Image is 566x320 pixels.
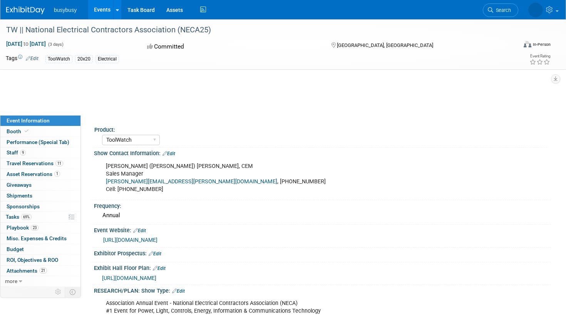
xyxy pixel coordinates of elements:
a: Event Information [0,116,80,126]
td: Personalize Event Tab Strip [52,287,65,297]
span: Staff [7,149,26,156]
span: Booth [7,128,30,134]
div: TW || National Electrical Contractors Association (NECA25) [3,23,504,37]
span: Sponsorships [7,203,40,209]
a: Edit [153,266,166,271]
span: to [22,41,30,47]
img: Format-Inperson.png [524,41,531,47]
span: Giveaways [7,182,32,188]
a: Edit [133,228,146,233]
span: (3 days) [47,42,64,47]
div: In-Person [533,42,551,47]
a: Search [483,3,518,17]
span: Search [493,7,511,13]
a: Attachments21 [0,266,80,276]
a: Booth [0,126,80,137]
span: Performance (Special Tab) [7,139,69,145]
span: 23 [31,225,39,231]
span: 21 [39,268,47,273]
span: Shipments [7,193,32,199]
a: Sponsorships [0,201,80,212]
div: Product: [94,124,547,134]
a: Giveaways [0,180,80,190]
a: [URL][DOMAIN_NAME] [103,237,157,243]
span: 1 [54,171,60,177]
div: Exhibitor Prospectus: [94,248,551,258]
a: Edit [26,56,39,61]
a: Budget [0,244,80,255]
div: Exhibit Hall Floor Plan: [94,262,551,272]
a: Playbook23 [0,223,80,233]
span: Asset Reservations [7,171,60,177]
span: Misc. Expenses & Credits [7,235,67,241]
span: Budget [7,246,24,252]
span: 11 [55,161,63,166]
span: 69% [21,214,32,220]
a: Staff9 [0,147,80,158]
div: ToolWatch [45,55,72,63]
a: more [0,276,80,286]
a: Performance (Special Tab) [0,137,80,147]
td: Tags [6,54,39,63]
span: Event Information [7,117,50,124]
a: ROI, Objectives & ROO [0,255,80,265]
img: Nicole McCabe [528,3,543,17]
span: busybusy [54,7,77,13]
a: Asset Reservations1 [0,169,80,179]
span: Attachments [7,268,47,274]
a: Tasks69% [0,212,80,222]
span: Playbook [7,225,39,231]
span: Tasks [6,214,32,220]
div: Event Rating [529,54,550,58]
div: Event Format [469,40,551,52]
div: Committed [145,40,319,54]
div: Event Website: [94,225,551,235]
div: Electrical [95,55,119,63]
a: Edit [149,251,161,256]
span: more [5,278,17,284]
img: ExhibitDay [6,7,45,14]
div: Show Contact Information: [94,147,551,157]
div: 20x20 [75,55,93,63]
span: ROI, Objectives & ROO [7,257,58,263]
i: Booth reservation complete [25,129,28,133]
a: Misc. Expenses & Credits [0,233,80,244]
a: [PERSON_NAME][EMAIL_ADDRESS][PERSON_NAME][DOMAIN_NAME] [106,178,277,185]
div: RESEARCH/PLAN: Show Type: [94,285,551,295]
span: [GEOGRAPHIC_DATA], [GEOGRAPHIC_DATA] [337,42,433,48]
a: Shipments [0,191,80,201]
span: [DATE] [DATE] [6,40,46,47]
a: [URL][DOMAIN_NAME] [102,275,156,281]
span: 9 [20,150,26,156]
a: Edit [172,288,185,294]
div: Association Annual Event - National Electrical Contractors Association (NECA) #1 Event for Power,... [100,296,463,319]
a: Edit [162,151,175,156]
td: Toggle Event Tabs [65,287,81,297]
a: Travel Reservations11 [0,158,80,169]
div: Annual [100,209,545,221]
span: Travel Reservations [7,160,63,166]
div: [PERSON_NAME] ([PERSON_NAME]) [PERSON_NAME], CEM Sales Manager , [PHONE_NUMBER] Cell: [PHONE_NUMBER] [100,159,463,197]
div: Frequency: [94,200,551,210]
